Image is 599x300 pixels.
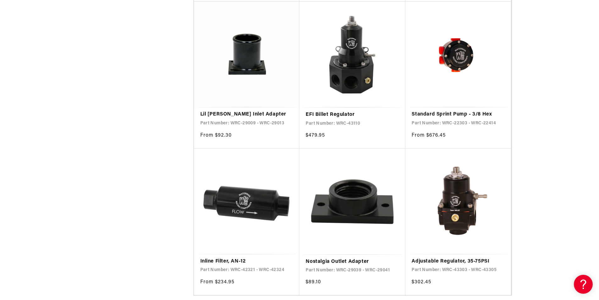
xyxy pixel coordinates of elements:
a: Standard Sprint Pump - 3/8 Hex [412,110,505,119]
a: Inline Filter, AN-12 [200,258,293,266]
a: EFI Billet Regulator [306,111,399,119]
a: Lil [PERSON_NAME] Inlet Adapter [200,110,293,119]
a: Nostalgia Outlet Adapter [306,258,399,266]
a: Adjustable Regulator, 35-75PSI [412,258,505,266]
